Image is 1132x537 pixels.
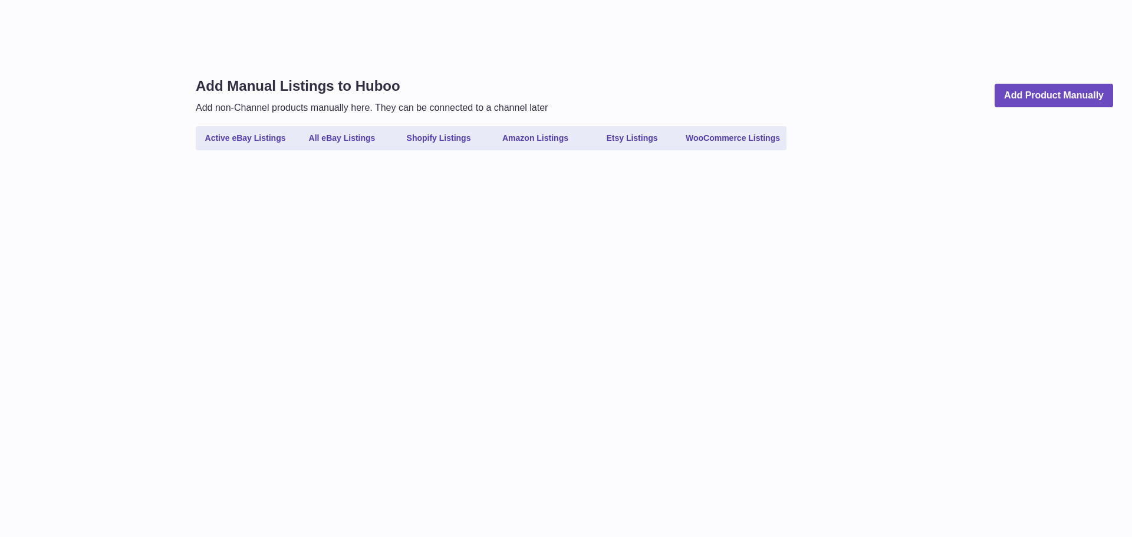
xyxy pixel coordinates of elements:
p: Add non-Channel products manually here. They can be connected to a channel later [196,101,548,114]
a: Active eBay Listings [198,129,292,148]
a: Shopify Listings [391,129,486,148]
a: Amazon Listings [488,129,583,148]
h1: Add Manual Listings to Huboo [196,77,548,95]
a: WooCommerce Listings [682,129,784,148]
a: Etsy Listings [585,129,679,148]
a: All eBay Listings [295,129,389,148]
a: Add Product Manually [995,84,1113,108]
